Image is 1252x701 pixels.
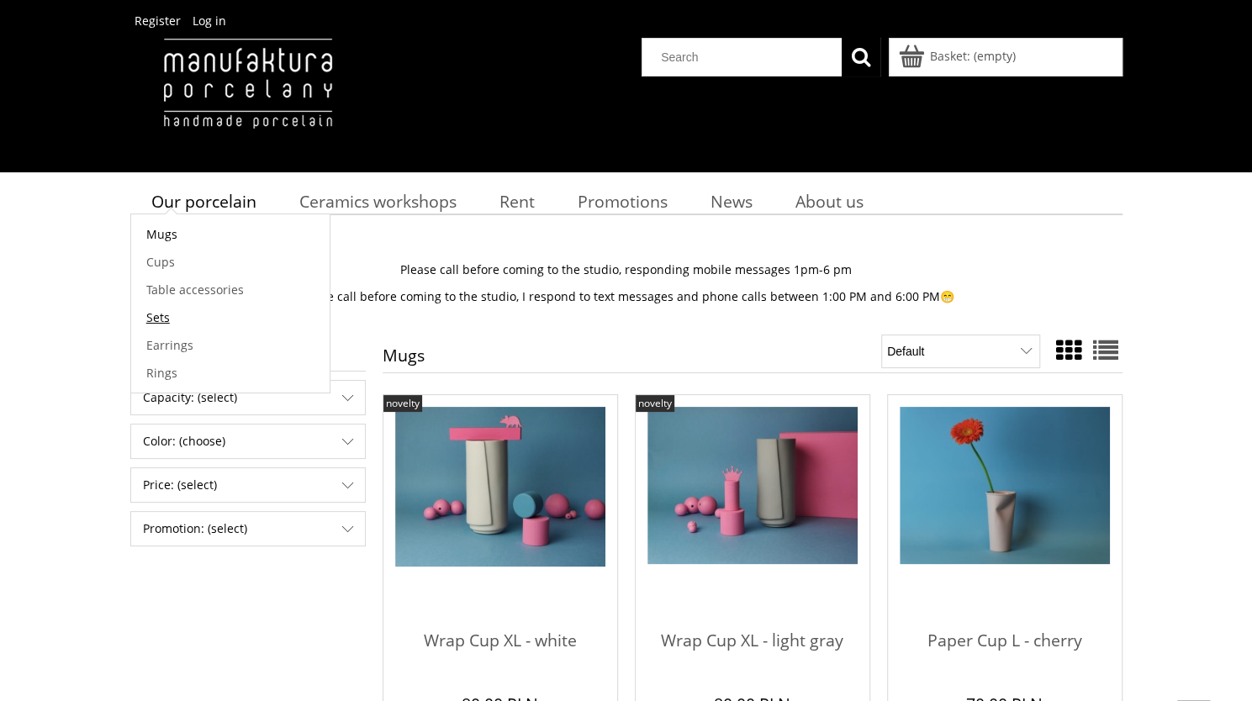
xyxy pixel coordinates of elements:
a: Go to product Wrap Cup XL - white [395,407,605,617]
div: Filter [130,424,366,459]
a: Products in cart 0. Go to cart [901,48,1016,64]
input: Search in the store [648,39,842,76]
font: Ceramics workshops [299,190,457,213]
a: Wrap Cup XL - white [395,617,605,683]
font: Wrap Cup XL - light gray [661,629,843,651]
font: Rent [499,190,535,213]
span: Color: (choose) [131,424,365,458]
a: News [689,185,774,218]
font: Please call before coming to the studio, responding mobile messages 1pm-6 pm [400,261,852,277]
img: Paper Cup L - cherry [900,407,1110,565]
font: About us [795,190,864,213]
font: News [711,190,753,213]
font: Price: (select) [143,477,217,493]
a: About us [774,185,885,218]
span: Capacity: (select) [131,381,365,414]
font: Capacity: (select) [143,389,237,405]
a: Our porcelain [130,185,278,218]
span: Price: (select) [131,468,365,502]
a: Wrap Cup XL - light gray [647,617,858,683]
font: novelty [638,396,672,410]
img: Porcelain Manufactory [130,38,365,164]
div: Filter [130,380,366,415]
font: Please call before coming to the studio, I respond to text messages and phone calls between 1:00 ... [298,288,954,304]
font: Wrap Cup XL - white [424,629,577,651]
font: Our porcelain [151,190,256,213]
a: Promotions [556,185,689,218]
a: Rent [478,185,556,218]
div: Filter [130,467,366,503]
img: Wrap Cup XL - white [395,407,605,567]
button: Search [842,38,880,76]
font: Paper Cup L - cherry [927,629,1082,651]
a: Log in [193,13,226,29]
font: Promotions [578,190,668,213]
font: Mugs [383,344,425,366]
a: Full view [1093,333,1118,367]
select: Sort by [881,335,1039,368]
img: Wrap Cup XL - light gray [647,407,858,565]
font: Basket: [930,48,970,64]
a: Go to the product Paper Cup L - cherry [900,407,1110,617]
a: Paper Cup L - cherry [900,617,1110,683]
span: Promotion: (select) [131,512,365,546]
a: Ceramics workshops [277,185,478,218]
a: Go to product Wrap Cup XL - light gray [647,407,858,617]
a: Register [135,13,181,29]
div: Filter [130,511,366,546]
font: novelty [386,396,420,410]
a: View with photo [1056,333,1081,367]
font: (empty) [974,48,1016,64]
font: Promotion: (select) [143,520,247,536]
font: Color: (choose) [143,433,225,449]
